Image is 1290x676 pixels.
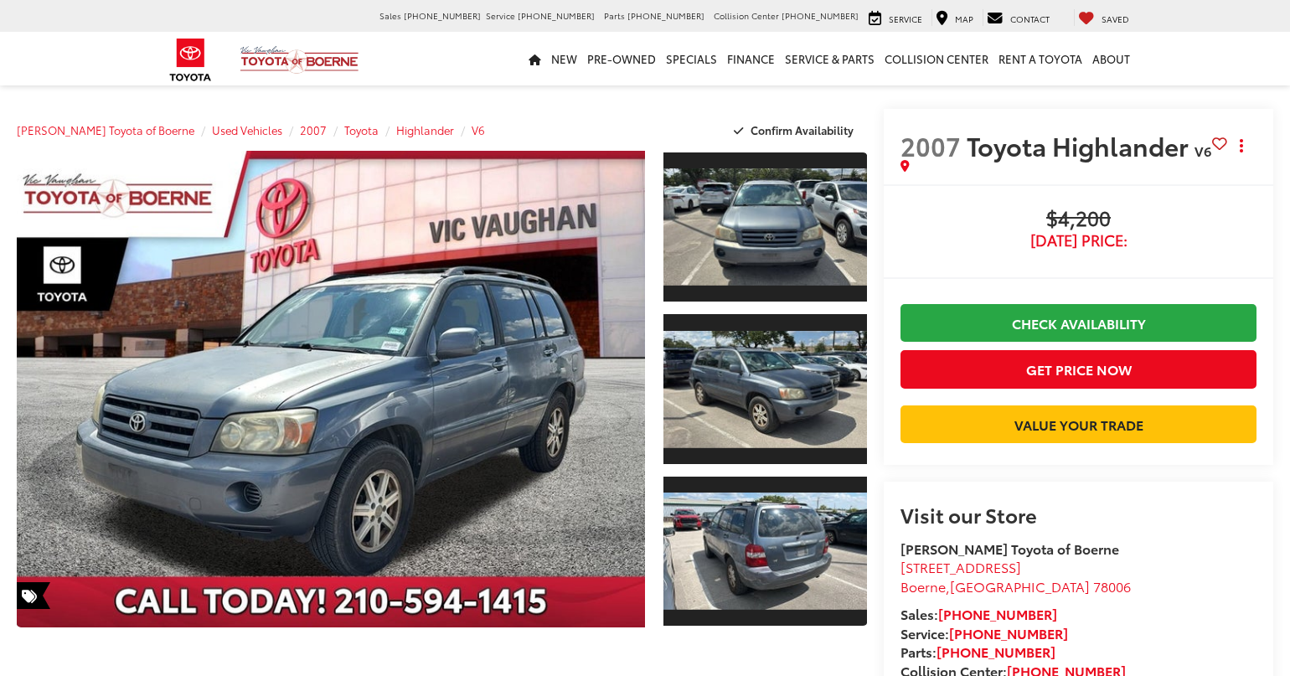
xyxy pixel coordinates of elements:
span: [PHONE_NUMBER] [782,9,859,22]
a: Finance [722,32,780,85]
a: Map [931,9,978,26]
span: [GEOGRAPHIC_DATA] [950,576,1090,596]
a: Expand Photo 3 [663,475,867,627]
span: Saved [1102,13,1129,25]
a: Used Vehicles [212,122,282,137]
strong: Service: [900,623,1068,642]
span: Map [955,13,973,25]
span: Service [486,9,515,22]
span: dropdown dots [1240,139,1243,152]
a: Value Your Trade [900,405,1256,443]
strong: [PERSON_NAME] Toyota of Boerne [900,539,1119,558]
button: Get Price Now [900,350,1256,388]
span: Parts [604,9,625,22]
a: Highlander [396,122,454,137]
span: [PHONE_NUMBER] [627,9,704,22]
span: [STREET_ADDRESS] [900,557,1021,576]
span: Boerne [900,576,946,596]
img: 2007 Toyota Highlander V6 [661,493,869,610]
a: [STREET_ADDRESS] Boerne,[GEOGRAPHIC_DATA] 78006 [900,557,1131,596]
button: Actions [1227,131,1256,160]
span: [PHONE_NUMBER] [518,9,595,22]
button: Confirm Availability [725,116,868,145]
a: [PHONE_NUMBER] [937,642,1055,661]
img: 2007 Toyota Highlander V6 [661,331,869,448]
h2: Visit our Store [900,503,1256,525]
a: Home [524,32,546,85]
span: $4,200 [900,207,1256,232]
a: Expand Photo 2 [663,312,867,465]
a: Toyota [344,122,379,137]
img: 2007 Toyota Highlander V6 [661,168,869,286]
span: Sales [379,9,401,22]
span: , [900,576,1131,596]
strong: Parts: [900,642,1055,661]
img: Vic Vaughan Toyota of Boerne [240,45,359,75]
a: About [1087,32,1135,85]
span: Contact [1010,13,1050,25]
a: Rent a Toyota [993,32,1087,85]
span: 78006 [1093,576,1131,596]
a: Service & Parts: Opens in a new tab [780,32,880,85]
img: Toyota [159,33,222,87]
span: Special [17,582,50,609]
span: [PHONE_NUMBER] [404,9,481,22]
span: Toyota Highlander [967,127,1195,163]
a: V6 [472,122,485,137]
a: Specials [661,32,722,85]
img: 2007 Toyota Highlander V6 [11,149,652,630]
a: 2007 [300,122,327,137]
span: V6 [1195,141,1211,160]
a: Contact [983,9,1054,26]
a: [PHONE_NUMBER] [949,623,1068,642]
a: My Saved Vehicles [1074,9,1133,26]
span: [DATE] Price: [900,232,1256,249]
a: Service [864,9,926,26]
a: Collision Center [880,32,993,85]
span: Confirm Availability [751,122,854,137]
strong: Sales: [900,604,1057,623]
span: 2007 [900,127,961,163]
a: Pre-Owned [582,32,661,85]
a: Expand Photo 1 [663,151,867,303]
a: Expand Photo 0 [17,151,645,627]
a: New [546,32,582,85]
a: [PERSON_NAME] Toyota of Boerne [17,122,194,137]
span: Collision Center [714,9,779,22]
a: [PHONE_NUMBER] [938,604,1057,623]
span: Service [889,13,922,25]
a: Check Availability [900,304,1256,342]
